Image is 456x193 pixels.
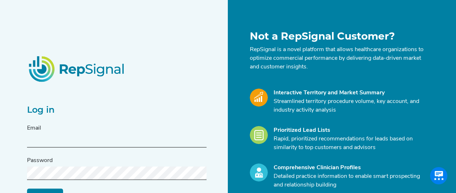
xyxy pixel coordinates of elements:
[250,163,268,181] img: Profile_Icon.739e2aba.svg
[250,45,425,71] p: RepSignal is a novel platform that allows healthcare organizations to optimize commercial perform...
[20,47,134,90] img: RepSignalLogo.20539ed3.png
[274,172,425,189] p: Detailed practice information to enable smart prospecting and relationship building
[274,135,425,152] p: Rapid, prioritized recommendations for leads based on similarity to top customers and advisors
[250,126,268,144] img: Leads_Icon.28e8c528.svg
[274,97,425,115] p: Streamlined territory procedure volume, key account, and industry activity analysis
[250,30,425,42] h1: Not a RepSignal Customer?
[27,105,207,115] h2: Log in
[274,163,425,172] div: Comprehensive Clinician Profiles
[27,124,41,133] label: Email
[274,126,425,135] div: Prioritized Lead Lists
[250,89,268,107] img: Market_Icon.a700a4ad.svg
[27,156,53,165] label: Password
[274,89,425,97] div: Interactive Territory and Market Summary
